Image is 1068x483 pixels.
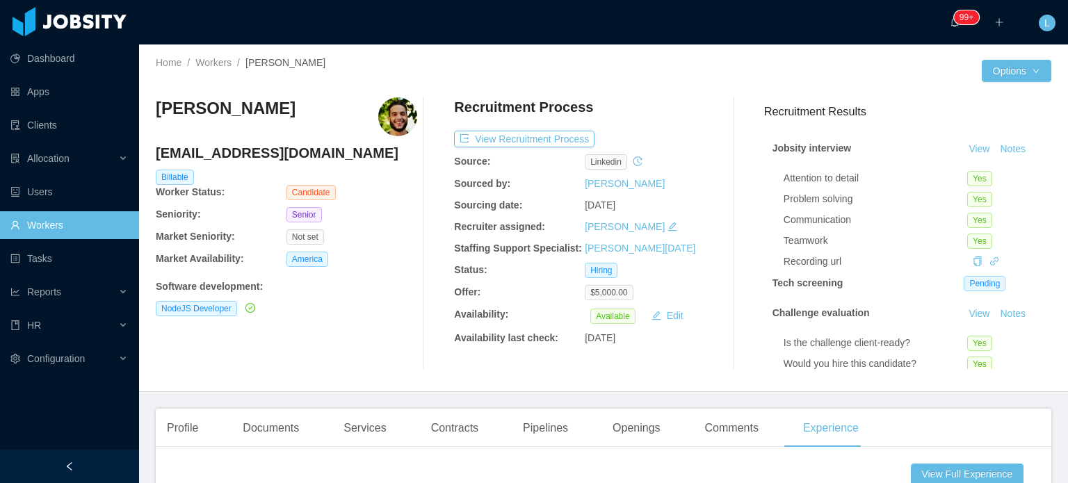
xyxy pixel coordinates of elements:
[994,17,1004,27] i: icon: plus
[1044,15,1050,31] span: L
[967,192,992,207] span: Yes
[784,234,967,248] div: Teamwork
[10,111,128,139] a: icon: auditClients
[950,17,960,27] i: icon: bell
[454,156,490,167] b: Source:
[332,409,397,448] div: Services
[454,243,582,254] b: Staffing Support Specialist:
[156,253,244,264] b: Market Availability:
[772,307,870,318] strong: Challenge evaluation
[973,256,982,266] i: icon: copy
[967,357,992,372] span: Yes
[454,286,480,297] b: Offer:
[420,409,489,448] div: Contracts
[454,332,558,343] b: Availability last check:
[286,207,322,222] span: Senior
[967,213,992,228] span: Yes
[784,336,967,350] div: Is the challenge client-ready?
[601,409,672,448] div: Openings
[667,222,677,231] i: icon: edit
[454,133,594,145] a: icon: exportView Recruitment Process
[27,153,70,164] span: Allocation
[694,409,770,448] div: Comments
[237,57,240,68] span: /
[27,286,61,297] span: Reports
[454,131,594,147] button: icon: exportView Recruitment Process
[10,287,20,297] i: icon: line-chart
[156,409,209,448] div: Profile
[784,254,967,269] div: Recording url
[10,354,20,363] i: icon: setting
[232,409,310,448] div: Documents
[784,213,967,227] div: Communication
[156,57,181,68] a: Home
[187,57,190,68] span: /
[156,208,201,220] b: Seniority:
[10,154,20,163] i: icon: solution
[784,357,967,371] div: Would you hire this candidate?
[156,231,235,242] b: Market Seniority:
[585,285,633,300] span: $5,000.00
[243,302,255,313] a: icon: check-circle
[585,243,695,254] a: [PERSON_NAME][DATE]
[973,254,982,269] div: Copy
[585,221,665,232] a: [PERSON_NAME]
[633,156,642,166] i: icon: history
[454,97,593,117] h4: Recruitment Process
[585,178,665,189] a: [PERSON_NAME]
[967,336,992,351] span: Yes
[27,353,85,364] span: Configuration
[792,409,870,448] div: Experience
[286,185,336,200] span: Candidate
[286,229,324,245] span: Not set
[10,211,128,239] a: icon: userWorkers
[156,97,296,120] h3: [PERSON_NAME]
[454,178,510,189] b: Sourced by:
[585,332,615,343] span: [DATE]
[764,103,1051,120] h3: Recruitment Results
[454,309,508,320] b: Availability:
[982,60,1051,82] button: Optionsicon: down
[156,170,194,185] span: Billable
[989,256,999,267] a: icon: link
[967,234,992,249] span: Yes
[585,199,615,211] span: [DATE]
[454,199,522,211] b: Sourcing date:
[156,143,417,163] h4: [EMAIL_ADDRESS][DOMAIN_NAME]
[10,78,128,106] a: icon: appstoreApps
[286,252,328,267] span: America
[964,308,994,319] a: View
[10,44,128,72] a: icon: pie-chartDashboard
[378,97,417,136] img: b2bcf39e-71ae-41fb-9073-be851623d25a_68cd666fd8961-400w.png
[994,141,1031,158] button: Notes
[784,171,967,186] div: Attention to detail
[10,245,128,272] a: icon: profileTasks
[967,171,992,186] span: Yes
[454,221,545,232] b: Recruiter assigned:
[156,281,263,292] b: Software development :
[964,143,994,154] a: View
[195,57,232,68] a: Workers
[10,178,128,206] a: icon: robotUsers
[585,154,627,170] span: linkedin
[989,256,999,266] i: icon: link
[954,10,979,24] sup: 1929
[245,57,325,68] span: [PERSON_NAME]
[454,264,487,275] b: Status:
[772,277,843,288] strong: Tech screening
[156,186,225,197] b: Worker Status:
[27,320,41,331] span: HR
[156,301,237,316] span: NodeJS Developer
[512,409,579,448] div: Pipelines
[585,263,617,278] span: Hiring
[964,276,1005,291] span: Pending
[772,142,852,154] strong: Jobsity interview
[646,307,689,324] button: icon: editEdit
[994,306,1031,322] button: Notes
[784,192,967,206] div: Problem solving
[10,320,20,330] i: icon: book
[245,303,255,313] i: icon: check-circle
